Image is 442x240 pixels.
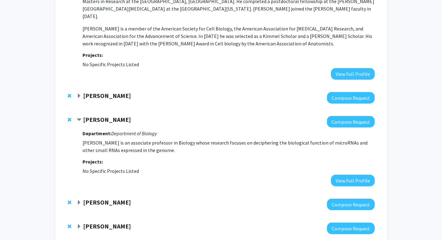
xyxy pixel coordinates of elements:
[83,130,111,136] strong: Department:
[327,199,375,210] button: Compose Request to Karthik Suresh
[331,175,375,186] button: View Full Profile
[68,200,71,205] span: Remove Karthik Suresh from bookmarks
[327,116,375,127] button: Compose Request to John Kim
[68,224,71,229] span: Remove Changhe Ji from bookmarks
[327,223,375,234] button: Compose Request to Changhe Ji
[83,168,139,174] span: No Specific Projects Listed
[68,93,71,98] span: Remove Yanxun Xu from bookmarks
[83,25,374,47] p: [PERSON_NAME] is a member of the American Society for Cell Biology, the American Association for ...
[83,159,103,165] strong: Projects:
[83,92,131,99] strong: [PERSON_NAME]
[83,198,131,206] strong: [PERSON_NAME]
[77,200,82,205] span: Expand Karthik Suresh Bookmark
[83,61,139,67] span: No Specific Projects Listed
[83,222,131,230] strong: [PERSON_NAME]
[83,139,374,154] p: [PERSON_NAME] is an associate professor in Biology whose research focuses on deciphering the biol...
[68,117,71,122] span: Remove John Kim from bookmarks
[77,94,82,99] span: Expand Yanxun Xu Bookmark
[5,212,26,235] iframe: Chat
[77,224,82,229] span: Expand Changhe Ji Bookmark
[327,92,375,104] button: Compose Request to Yanxun Xu
[111,130,157,136] i: Department of Biology
[83,52,103,58] strong: Projects:
[331,68,375,80] button: View Full Profile
[83,116,131,123] strong: [PERSON_NAME]
[77,118,82,122] span: Contract John Kim Bookmark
